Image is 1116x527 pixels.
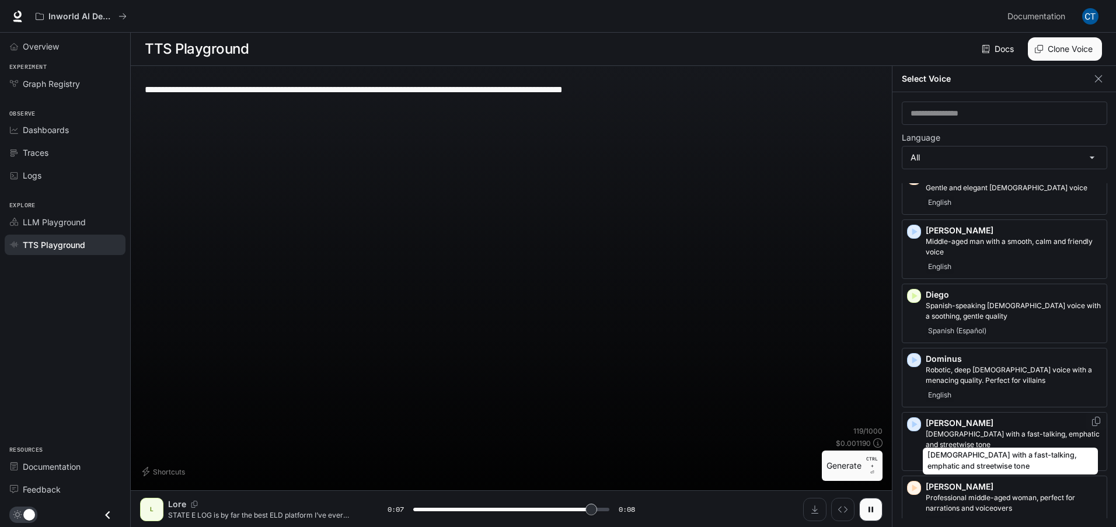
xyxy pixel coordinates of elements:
[1007,9,1065,24] span: Documentation
[1028,37,1102,61] button: Clone Voice
[48,12,114,22] p: Inworld AI Demos
[926,301,1102,322] p: Spanish-speaking male voice with a soothing, gentle quality
[822,451,883,481] button: GenerateCTRL +⏎
[23,239,85,251] span: TTS Playground
[902,134,940,142] p: Language
[926,353,1102,365] p: Dominus
[23,40,59,53] span: Overview
[831,498,855,521] button: Inspect
[979,37,1019,61] a: Docs
[926,324,989,338] span: Spanish (Español)
[23,124,69,136] span: Dashboards
[23,216,86,228] span: LLM Playground
[5,165,125,186] a: Logs
[5,36,125,57] a: Overview
[926,236,1102,257] p: Middle-aged man with a smooth, calm and friendly voice
[1079,5,1102,28] button: User avatar
[140,462,190,481] button: Shortcuts
[926,196,954,210] span: English
[866,455,878,469] p: CTRL +
[23,146,48,159] span: Traces
[5,212,125,232] a: LLM Playground
[5,74,125,94] a: Graph Registry
[803,498,826,521] button: Download audio
[23,483,61,495] span: Feedback
[923,448,1098,474] div: [DEMOGRAPHIC_DATA] with a fast-talking, emphatic and streetwise tone
[5,456,125,477] a: Documentation
[836,438,871,448] p: $ 0.001190
[926,481,1102,493] p: [PERSON_NAME]
[142,500,161,519] div: L
[30,5,132,28] button: All workspaces
[5,120,125,140] a: Dashboards
[1090,417,1102,426] button: Copy Voice ID
[926,289,1102,301] p: Diego
[23,78,80,90] span: Graph Registry
[926,183,1102,193] p: Gentle and elegant female voice
[902,146,1107,169] div: All
[866,455,878,476] p: ⏎
[1082,8,1098,25] img: User avatar
[926,365,1102,386] p: Robotic, deep male voice with a menacing quality. Perfect for villains
[168,498,186,510] p: Lore
[186,501,203,508] button: Copy Voice ID
[926,388,954,402] span: English
[5,479,125,500] a: Feedback
[145,37,249,61] h1: TTS Playground
[5,142,125,163] a: Traces
[926,260,954,274] span: English
[926,493,1102,514] p: Professional middle-aged woman, perfect for narrations and voiceovers
[95,503,121,527] button: Close drawer
[5,235,125,255] a: TTS Playground
[926,417,1102,429] p: [PERSON_NAME]
[926,429,1102,450] p: Male with a fast-talking, emphatic and streetwise tone
[23,169,41,182] span: Logs
[926,225,1102,236] p: [PERSON_NAME]
[168,510,360,520] p: STATE E LOG is by far the best ELD platform I’ve ever used. Their service is unmatched, and their...
[853,426,883,436] p: 119 / 1000
[388,504,404,515] span: 0:07
[23,460,81,473] span: Documentation
[1003,5,1074,28] a: Documentation
[619,504,635,515] span: 0:08
[23,508,35,521] span: Dark mode toggle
